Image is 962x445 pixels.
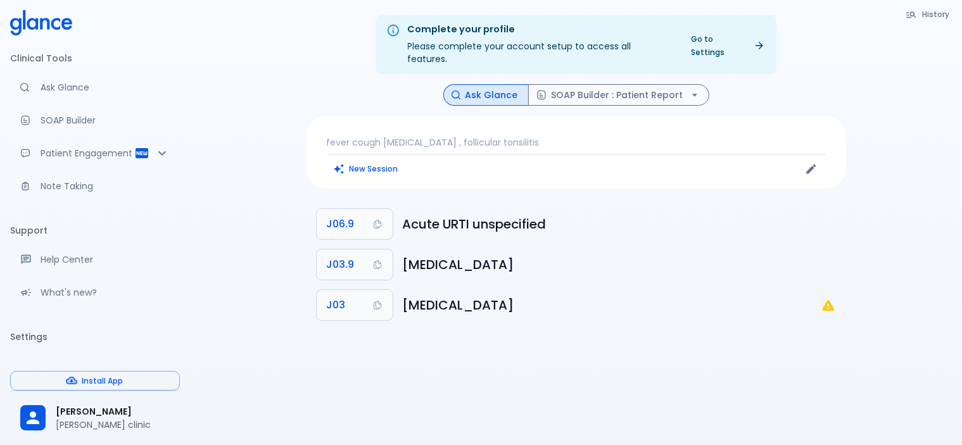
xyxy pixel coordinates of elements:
p: What's new? [41,286,170,299]
li: Support [10,215,180,246]
h6: Acute tonsillitis [403,295,821,315]
span: J06.9 [327,215,355,233]
a: Go to Settings [683,30,771,61]
p: Patient Engagement [41,147,134,160]
a: Get help from our support team [10,246,180,273]
p: [PERSON_NAME] clinic [56,418,170,431]
span: [PERSON_NAME] [56,405,170,418]
button: Install App [10,371,180,391]
button: Ask Glance [443,84,529,106]
div: Complete your profile [408,23,673,37]
button: History [899,5,957,23]
div: Recent updates and feature releases [10,279,180,306]
button: Edit [802,160,821,179]
svg: J03: Not a billable code [821,298,836,313]
button: Copy Code J03 to clipboard [317,290,393,320]
a: Docugen: Compose a clinical documentation in seconds [10,106,180,134]
a: Moramiz: Find ICD10AM codes instantly [10,73,180,101]
p: Ask Glance [41,81,170,94]
h6: Acute tonsillitis, unspecified [403,254,836,275]
span: J03 [327,296,346,314]
a: Advanced note-taking [10,172,180,200]
button: Copy Code J06.9 to clipboard [317,209,393,239]
h6: Acute upper respiratory infection, unspecified [403,214,836,234]
li: Clinical Tools [10,43,180,73]
a: Please complete account setup [10,352,180,380]
button: Copy Code J03.9 to clipboard [317,249,393,280]
div: Patient Reports & Referrals [10,139,180,167]
span: J03.9 [327,256,355,273]
button: SOAP Builder : Patient Report [528,84,709,106]
div: Please complete your account setup to access all features. [408,19,673,70]
div: [PERSON_NAME][PERSON_NAME] clinic [10,396,180,440]
p: Note Taking [41,180,170,192]
p: SOAP Builder [41,114,170,127]
li: Settings [10,322,180,352]
button: Clears all inputs and results. [327,160,406,178]
p: fever cough [MEDICAL_DATA] , follicular tonsilitis [327,136,826,149]
p: Help Center [41,253,170,266]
